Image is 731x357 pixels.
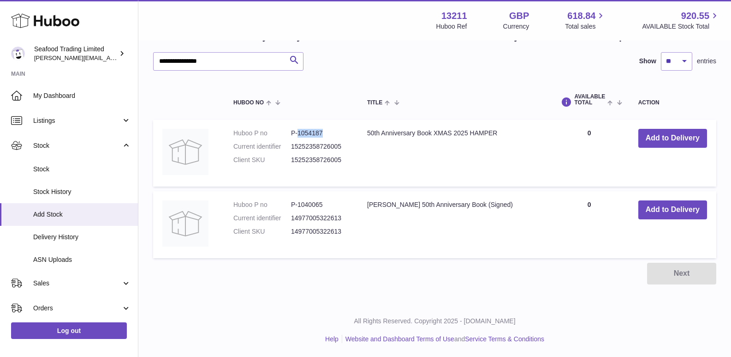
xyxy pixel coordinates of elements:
dt: Current identifier [233,214,291,223]
span: Stock [33,165,131,174]
dd: 15252358726005 [291,156,349,164]
span: Listings [33,116,121,125]
span: Stock History [33,188,131,196]
div: Action [638,100,707,106]
td: 50th Anniversary Book XMAS 2025 HAMPER [358,120,549,187]
dd: P-1040065 [291,200,349,209]
span: Huboo no [233,100,264,106]
span: [PERSON_NAME][EMAIL_ADDRESS][DOMAIN_NAME] [34,54,185,61]
button: Add to Delivery [638,200,707,219]
div: Seafood Trading Limited [34,45,117,62]
td: [PERSON_NAME] 50th Anniversary Book (Signed) [358,191,549,258]
a: Service Terms & Conditions [465,335,544,343]
button: Add to Delivery [638,129,707,148]
span: Total sales [565,22,606,31]
dt: Huboo P no [233,200,291,209]
dd: 14977005322613 [291,214,349,223]
dd: P-1054187 [291,129,349,138]
td: 0 [549,120,629,187]
dt: Current identifier [233,142,291,151]
dd: 14977005322613 [291,227,349,236]
div: Currency [503,22,529,31]
img: nathaniellynch@rickstein.com [11,47,25,61]
a: Website and Dashboard Terms of Use [345,335,454,343]
p: All Rights Reserved. Copyright 2025 - [DOMAIN_NAME] [146,317,724,326]
span: Sales [33,279,121,288]
div: Huboo Ref [436,22,467,31]
span: Orders [33,304,121,313]
a: Help [325,335,339,343]
span: My Dashboard [33,91,131,100]
dt: Huboo P no [233,129,291,138]
a: 618.84 Total sales [565,10,606,31]
strong: GBP [509,10,529,22]
span: AVAILABLE Total [574,94,605,106]
li: and [342,335,544,344]
dt: Client SKU [233,227,291,236]
span: Title [367,100,382,106]
dt: Client SKU [233,156,291,164]
span: 618.84 [567,10,595,22]
span: Delivery History [33,233,131,242]
dd: 15252358726005 [291,142,349,151]
img: Rick Stein's 50th Anniversary Book (Signed) [162,200,208,247]
td: 0 [549,191,629,258]
span: Add Stock [33,210,131,219]
span: Stock [33,141,121,150]
span: entries [697,57,716,66]
span: AVAILABLE Stock Total [642,22,720,31]
a: 920.55 AVAILABLE Stock Total [642,10,720,31]
label: Show [639,57,656,66]
span: 920.55 [681,10,709,22]
strong: 13211 [441,10,467,22]
a: Log out [11,322,127,339]
img: 50th Anniversary Book XMAS 2025 HAMPER [162,129,208,175]
span: ASN Uploads [33,255,131,264]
